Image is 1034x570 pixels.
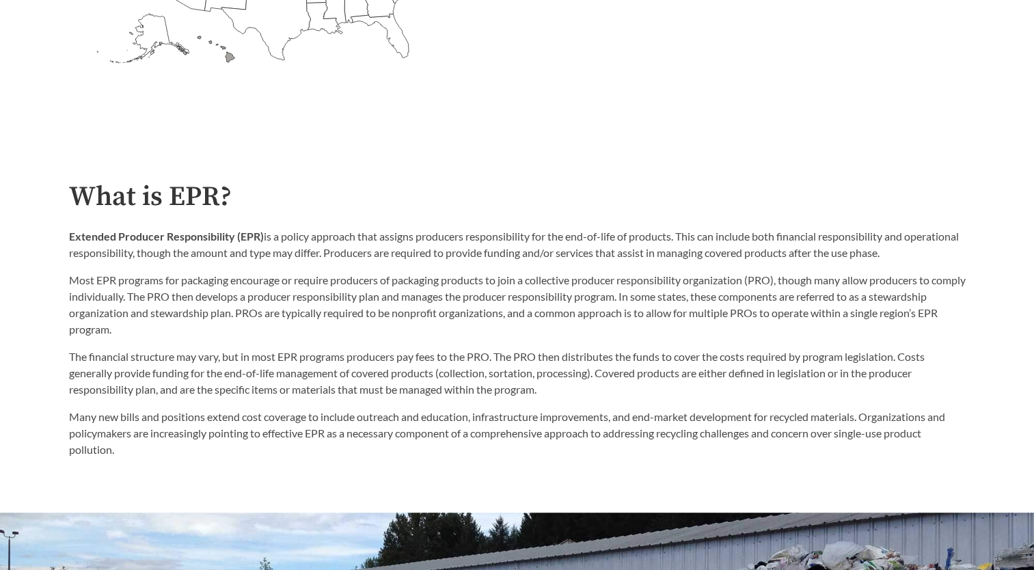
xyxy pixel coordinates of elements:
h2: What is EPR? [69,182,966,213]
p: is a policy approach that assigns producers responsibility for the end-of-life of products. This ... [69,228,966,261]
p: Most EPR programs for packaging encourage or require producers of packaging products to join a co... [69,272,966,338]
p: Many new bills and positions extend cost coverage to include outreach and education, infrastructu... [69,409,966,458]
strong: Extended Producer Responsibility (EPR) [69,230,264,243]
p: The financial structure may vary, but in most EPR programs producers pay fees to the PRO. The PRO... [69,349,966,398]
